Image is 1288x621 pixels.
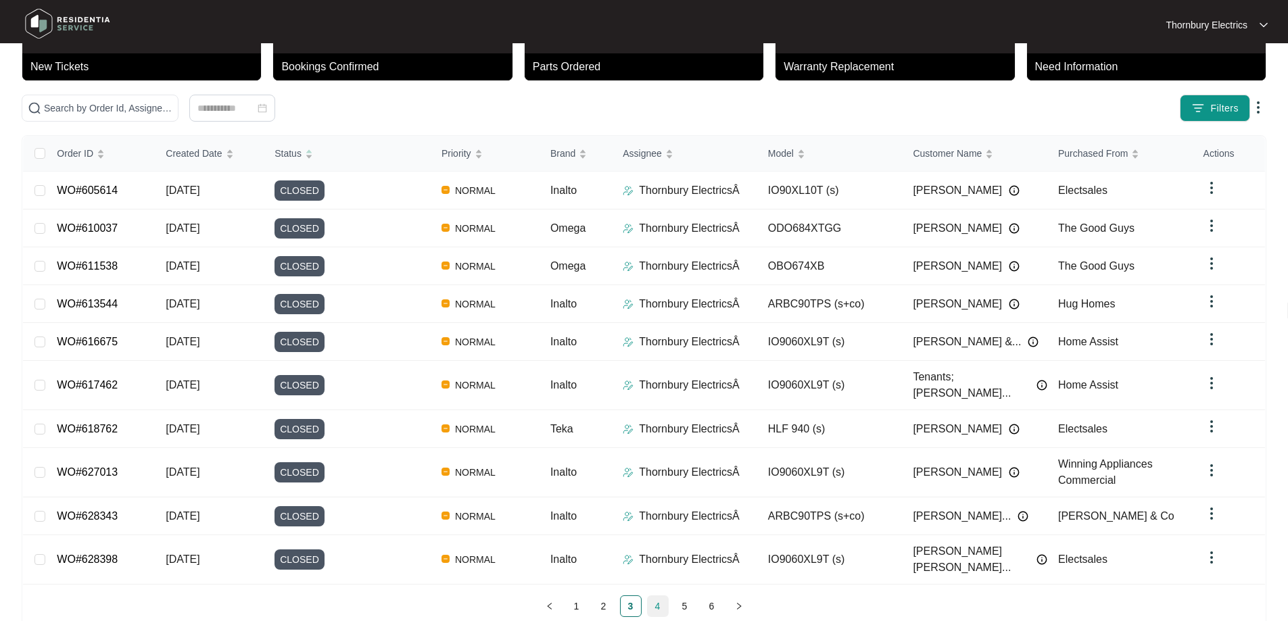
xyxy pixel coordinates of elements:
[442,424,450,432] img: Vercel Logo
[623,467,634,478] img: Assigner Icon
[1203,331,1220,347] img: dropdown arrow
[442,262,450,270] img: Vercel Logo
[57,553,118,565] a: WO#628398
[768,146,794,161] span: Model
[623,337,634,347] img: Assigner Icon
[442,299,450,307] img: Vercel Logo
[450,551,501,568] span: NORMAL
[1058,336,1118,347] span: Home Assist
[442,224,450,232] img: Vercel Logo
[1058,222,1135,234] span: The Good Guys
[1191,101,1205,115] img: filter icon
[1058,298,1115,309] span: Hug Homes
[442,555,450,563] img: Vercel Logo
[550,146,575,161] span: Brand
[623,261,634,272] img: Assigner Icon
[550,184,577,196] span: Inalto
[623,424,634,434] img: Assigner Icon
[166,510,199,522] span: [DATE]
[1203,462,1220,478] img: dropdown arrow
[1203,293,1220,309] img: dropdown arrow
[1260,22,1268,28] img: dropdown arrow
[639,182,740,199] p: Thornbury ElectricsÂ
[275,462,325,482] span: CLOSED
[540,136,612,172] th: Brand
[450,182,501,199] span: NORMAL
[701,595,723,617] li: 6
[913,258,1002,274] span: [PERSON_NAME]
[757,323,903,361] td: IO9060XL9T (s)
[757,535,903,585] td: IO9060XL9T (s)
[550,222,586,234] span: Omega
[1035,59,1266,75] p: Need Information
[1180,95,1250,122] button: filter iconFilters
[166,379,199,391] span: [DATE]
[757,285,903,323] td: ARBC90TPS (s+co)
[550,423,573,434] span: Teka
[57,379,118,391] a: WO#617462
[546,602,554,610] span: left
[623,511,634,522] img: Assigner Icon
[44,101,172,116] input: Search by Order Id, Assignee Name, Customer Name, Brand and Model
[1009,299,1020,309] img: Info icon
[450,220,501,237] span: NORMAL
[1203,180,1220,196] img: dropdown arrow
[913,543,1030,576] span: [PERSON_NAME] [PERSON_NAME]...
[166,336,199,347] span: [DATE]
[20,3,115,44] img: residentia service logo
[639,334,740,350] p: Thornbury ElectricsÂ
[1028,337,1039,347] img: Info icon
[1058,458,1153,486] span: Winning Appliances Commercial
[275,506,325,526] span: CLOSED
[1009,185,1020,196] img: Info icon
[1058,379,1118,391] span: Home Assist
[550,260,586,272] span: Omega
[623,146,662,161] span: Assignee
[639,551,740,568] p: Thornbury ElectricsÂ
[30,59,261,75] p: New Tickets
[166,298,199,309] span: [DATE]
[166,553,199,565] span: [DATE]
[1203,418,1220,434] img: dropdown arrow
[757,172,903,209] td: IO90XL10T (s)
[1250,99,1266,116] img: dropdown arrow
[450,464,501,480] span: NORMAL
[913,421,1002,437] span: [PERSON_NAME]
[567,596,587,616] a: 1
[275,256,325,276] span: CLOSED
[57,146,93,161] span: Order ID
[728,595,750,617] button: right
[166,146,222,161] span: Created Date
[57,298,118,309] a: WO#613544
[57,260,118,272] a: WO#611538
[450,334,501,350] span: NORMAL
[639,377,740,393] p: Thornbury ElectricsÂ
[757,209,903,247] td: ODO684XTGG
[1009,261,1020,272] img: Info icon
[46,136,155,172] th: Order ID
[1058,184,1107,196] span: Electsales
[442,468,450,476] img: Vercel Logo
[623,185,634,196] img: Assigner Icon
[757,497,903,535] td: ARBC90TPS (s+co)
[623,223,634,234] img: Assigner Icon
[784,59,1014,75] p: Warranty Replacement
[275,375,325,395] span: CLOSED
[1203,505,1220,522] img: dropdown arrow
[550,298,577,309] span: Inalto
[57,510,118,522] a: WO#628343
[1036,380,1047,391] img: Info icon
[275,332,325,352] span: CLOSED
[612,136,757,172] th: Assignee
[550,510,577,522] span: Inalto
[166,466,199,478] span: [DATE]
[623,380,634,391] img: Assigner Icon
[275,294,325,314] span: CLOSED
[275,218,325,239] span: CLOSED
[1036,554,1047,565] img: Info icon
[913,146,982,161] span: Customer Name
[539,595,560,617] button: left
[757,410,903,448] td: HLF 940 (s)
[913,334,1021,350] span: [PERSON_NAME] &...
[450,258,501,274] span: NORMAL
